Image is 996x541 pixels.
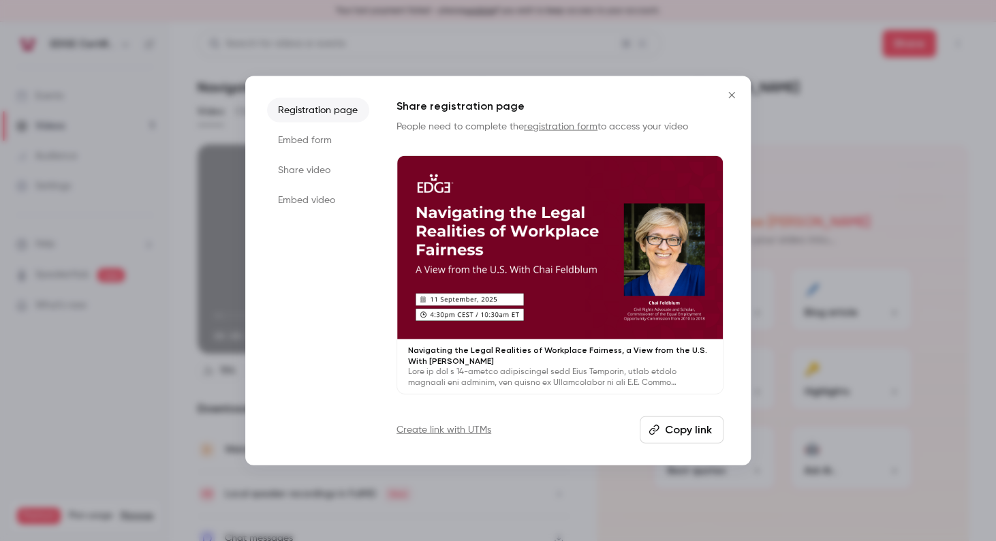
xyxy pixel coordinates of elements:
a: Create link with UTMs [396,422,491,436]
li: Embed form [267,128,369,153]
div: Keywords by Traffic [151,80,230,89]
div: v 4.0.25 [38,22,67,33]
p: People need to complete the to access your video [396,120,723,134]
button: Close [718,82,745,109]
a: Navigating the Legal Realities of Workplace Fairness, a View from the U.S. With [PERSON_NAME]Lore... [396,155,723,395]
p: Lore ip dol s 14-ametco adipiscingel sedd Eius Temporin, utlab etdolo magnaali eni adminim, ven q... [408,366,712,388]
img: tab_keywords_by_traffic_grey.svg [136,79,146,90]
button: Copy link [640,416,723,443]
h1: Share registration page [396,98,723,114]
p: Navigating the Legal Realities of Workplace Fairness, a View from the U.S. With [PERSON_NAME] [408,344,712,366]
img: tab_domain_overview_orange.svg [37,79,48,90]
img: website_grey.svg [22,35,33,46]
li: Embed video [267,188,369,213]
div: Domain Overview [52,80,122,89]
li: Share video [267,158,369,183]
li: Registration page [267,98,369,123]
a: registration form [524,122,597,132]
img: logo_orange.svg [22,22,33,33]
div: Domain: [DOMAIN_NAME] [35,35,150,46]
